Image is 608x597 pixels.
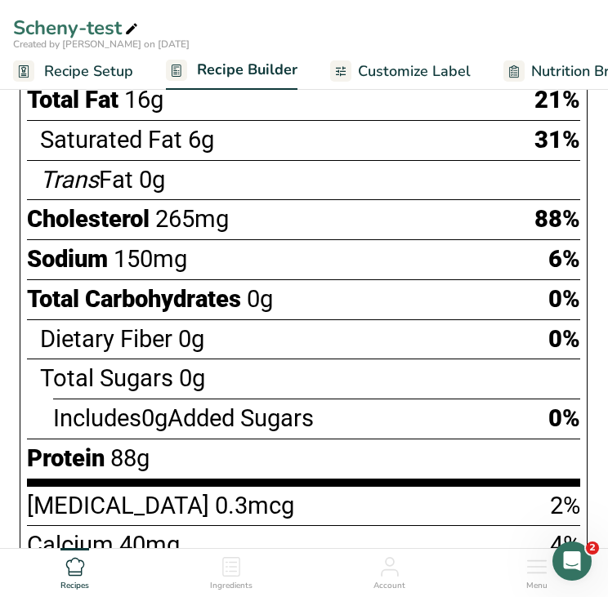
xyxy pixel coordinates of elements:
[548,404,580,432] span: 0%
[197,59,297,81] span: Recipe Builder
[27,444,105,472] span: Protein
[534,126,580,154] span: 31%
[550,492,580,519] span: 2%
[373,549,405,593] a: Account
[139,166,165,194] span: 0g
[13,53,133,90] a: Recipe Setup
[40,325,172,353] span: Dietary Fiber
[40,126,182,154] span: Saturated Fat
[548,285,580,313] span: 0%
[119,531,180,559] span: 40mg
[27,492,209,519] span: [MEDICAL_DATA]
[548,245,580,273] span: 6%
[27,205,150,233] span: Cholesterol
[40,166,99,194] i: Trans
[114,245,187,273] span: 150mg
[178,325,204,353] span: 0g
[548,325,580,353] span: 0%
[60,580,89,592] span: Recipes
[13,38,190,51] span: Created by [PERSON_NAME] on [DATE]
[60,549,89,593] a: Recipes
[179,364,205,392] span: 0g
[586,541,599,555] span: 2
[526,580,548,592] span: Menu
[552,541,592,581] iframe: Intercom live chat
[53,404,314,432] span: Includes Added Sugars
[44,60,133,82] span: Recipe Setup
[210,580,253,592] span: Ingredients
[534,205,580,233] span: 88%
[27,245,108,273] span: Sodium
[124,86,163,114] span: 16g
[188,126,214,154] span: 6g
[210,549,253,593] a: Ingredients
[27,86,118,114] span: Total Fat
[27,285,241,313] span: Total Carbohydrates
[13,13,141,42] div: Scheny-test
[155,205,229,233] span: 265mg
[215,492,294,519] span: 0.3mcg
[27,531,114,559] span: Calcium
[247,285,273,313] span: 0g
[40,166,133,194] span: Fat
[141,404,168,432] span: 0g
[40,364,173,392] span: Total Sugars
[373,580,405,592] span: Account
[330,53,471,90] a: Customize Label
[358,60,471,82] span: Customize Label
[166,51,297,91] a: Recipe Builder
[534,86,580,114] span: 21%
[110,444,150,472] span: 88g
[550,531,580,559] span: 4%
